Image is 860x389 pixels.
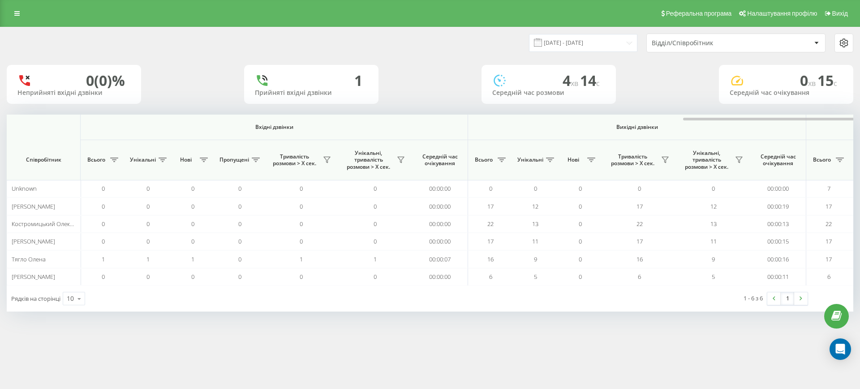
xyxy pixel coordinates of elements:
span: 1 [374,255,377,263]
span: 17 [487,202,494,210]
span: 0 [238,237,241,245]
span: 0 [191,237,194,245]
span: c [596,78,600,88]
div: 0 (0)% [86,72,125,89]
span: 0 [191,184,194,192]
span: Нові [562,156,585,163]
span: Співробітник [14,156,73,163]
td: 00:00:07 [412,250,468,268]
span: 0 [146,202,150,210]
span: 0 [191,273,194,281]
span: 1 [102,255,105,263]
span: 0 [300,220,303,228]
div: Середній час розмови [492,89,605,97]
span: хв [808,78,817,88]
span: 0 [374,220,377,228]
span: 0 [374,202,377,210]
span: 17 [826,202,832,210]
span: 17 [636,237,643,245]
span: 0 [238,255,241,263]
span: 0 [579,184,582,192]
td: 00:00:00 [412,268,468,286]
td: 00:00:19 [750,197,806,215]
span: 15 [817,71,837,90]
span: 0 [102,184,105,192]
td: 00:00:00 [750,180,806,197]
span: Рядків на сторінці [11,295,60,303]
span: 9 [534,255,537,263]
span: Тривалість розмови > Х сек. [607,153,658,167]
span: 16 [487,255,494,263]
span: 16 [636,255,643,263]
span: [PERSON_NAME] [12,202,55,210]
span: 0 [374,273,377,281]
span: Унікальні [130,156,156,163]
span: 0 [300,202,303,210]
span: 0 [579,202,582,210]
span: 12 [710,202,717,210]
span: 0 [374,184,377,192]
span: Унікальні, тривалість розмови > Х сек. [343,150,394,171]
span: 0 [238,273,241,281]
span: 7 [827,184,830,192]
span: 5 [534,273,537,281]
td: 00:00:11 [750,268,806,286]
td: 00:00:00 [412,215,468,233]
span: 17 [487,237,494,245]
span: Вихідні дзвінки [489,124,785,131]
a: 1 [781,292,794,305]
span: Вхідні дзвінки [104,124,444,131]
span: Вихід [832,10,848,17]
span: Unknown [12,184,37,192]
span: Нові [175,156,197,163]
span: 0 [146,184,150,192]
span: 0 [191,202,194,210]
span: 0 [102,220,105,228]
span: 22 [636,220,643,228]
span: 6 [489,273,492,281]
span: c [834,78,837,88]
span: 9 [712,255,715,263]
span: 17 [826,255,832,263]
span: 13 [532,220,538,228]
span: Середній час очікування [419,153,461,167]
span: 0 [579,237,582,245]
span: 0 [300,184,303,192]
span: Всього [473,156,495,163]
td: 00:00:00 [412,180,468,197]
div: Відділ/Співробітник [652,39,759,47]
span: 0 [374,237,377,245]
span: Унікальні, тривалість розмови > Х сек. [681,150,732,171]
span: Тривалість розмови > Х сек. [269,153,320,167]
span: 17 [636,202,643,210]
span: 5 [712,273,715,281]
span: 11 [710,237,717,245]
span: 13 [710,220,717,228]
span: Всього [85,156,107,163]
span: 12 [532,202,538,210]
span: 22 [487,220,494,228]
span: 4 [563,71,580,90]
span: 0 [102,273,105,281]
span: 0 [146,273,150,281]
div: 1 - 6 з 6 [744,294,763,303]
td: 00:00:00 [412,197,468,215]
span: 0 [238,220,241,228]
span: 0 [238,202,241,210]
span: 6 [638,273,641,281]
div: Open Intercom Messenger [830,338,851,360]
span: 0 [146,220,150,228]
span: 0 [579,255,582,263]
span: 0 [300,273,303,281]
span: Налаштування профілю [747,10,817,17]
span: 17 [826,237,832,245]
span: 0 [638,184,641,192]
span: 11 [532,237,538,245]
span: Костромицький Олександр [12,220,86,228]
span: [PERSON_NAME] [12,237,55,245]
td: 00:00:00 [412,233,468,250]
span: хв [571,78,580,88]
span: 14 [580,71,600,90]
span: Пропущені [219,156,249,163]
span: 0 [534,184,537,192]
